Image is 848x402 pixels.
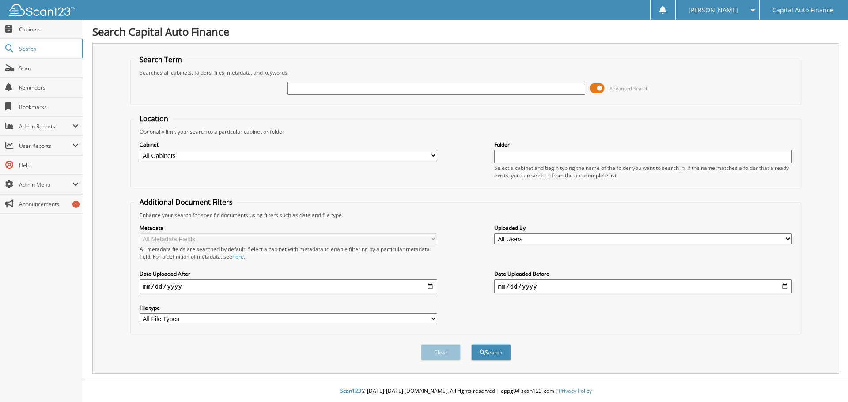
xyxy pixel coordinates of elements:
a: here [232,253,244,260]
div: 1 [72,201,79,208]
label: Folder [494,141,792,148]
span: Admin Reports [19,123,72,130]
label: Uploaded By [494,224,792,232]
span: Bookmarks [19,103,79,111]
span: Scan123 [340,387,361,394]
div: Searches all cabinets, folders, files, metadata, and keywords [135,69,797,76]
label: Cabinet [140,141,437,148]
legend: Location [135,114,173,124]
span: Cabinets [19,26,79,33]
a: Privacy Policy [559,387,592,394]
img: scan123-logo-white.svg [9,4,75,16]
span: Search [19,45,77,53]
div: Enhance your search for specific documents using filters such as date and file type. [135,211,797,219]
label: Metadata [140,224,437,232]
legend: Search Term [135,55,186,64]
div: Select a cabinet and begin typing the name of the folder you want to search in. If the name match... [494,164,792,179]
span: Scan [19,64,79,72]
span: Reminders [19,84,79,91]
label: File type [140,304,437,312]
h1: Search Capital Auto Finance [92,24,839,39]
span: Admin Menu [19,181,72,188]
label: Date Uploaded Before [494,270,792,278]
input: start [140,279,437,293]
span: User Reports [19,142,72,150]
span: Announcements [19,200,79,208]
span: Help [19,162,79,169]
button: Search [471,344,511,361]
span: [PERSON_NAME] [689,8,738,13]
div: All metadata fields are searched by default. Select a cabinet with metadata to enable filtering b... [140,245,437,260]
div: © [DATE]-[DATE] [DOMAIN_NAME]. All rights reserved | appg04-scan123-com | [83,380,848,402]
span: Capital Auto Finance [772,8,833,13]
label: Date Uploaded After [140,270,437,278]
input: end [494,279,792,293]
div: Optionally limit your search to a particular cabinet or folder [135,128,797,135]
legend: Additional Document Filters [135,197,237,207]
button: Clear [421,344,461,361]
span: Advanced Search [609,85,649,92]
